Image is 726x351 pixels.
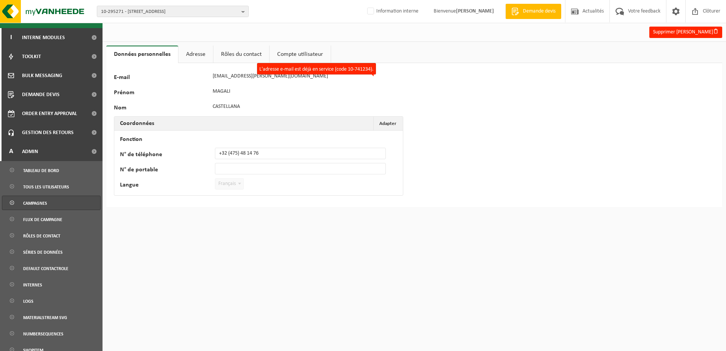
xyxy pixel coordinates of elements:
[257,63,376,74] label: L'adresse e-mail est déjà en service (code 10-741234).
[120,182,215,190] label: Langue
[22,28,65,47] span: Interne modules
[2,228,101,243] a: Rôles de contact
[23,245,63,259] span: Séries de données
[2,326,101,341] a: Numbersequences
[178,46,213,63] a: Adresse
[22,123,74,142] span: Gestion des retours
[114,105,209,112] label: Nom
[2,196,101,210] a: Campagnes
[2,163,101,177] a: Tableau de bord
[2,277,101,292] a: Internes
[106,46,178,63] a: Données personnelles
[22,47,41,66] span: Toolkit
[23,278,42,292] span: Internes
[22,104,77,123] span: Order entry approval
[114,74,209,82] label: E-mail
[505,4,561,19] a: Demande devis
[22,66,62,85] span: Bulk Messaging
[521,8,557,15] span: Demande devis
[23,261,68,276] span: default contactrole
[22,142,38,161] span: Admin
[23,229,60,243] span: Rôles de contact
[23,212,62,227] span: Flux de campagne
[379,121,396,126] span: Adapter
[114,90,209,97] label: Prénom
[23,310,67,325] span: Materialstream SVG
[22,85,60,104] span: Demande devis
[23,327,63,341] span: Numbersequences
[101,6,238,17] span: 10-295271 - [STREET_ADDRESS]
[23,196,47,210] span: Campagnes
[2,245,101,259] a: Séries de données
[120,152,215,159] label: N° de téléphone
[23,163,59,178] span: Tableau de bord
[456,8,494,14] strong: [PERSON_NAME]
[114,117,160,130] h2: Coordonnées
[373,117,402,130] button: Adapter
[23,294,33,308] span: Logs
[215,179,243,189] span: Français
[2,179,101,194] a: Tous les utilisateurs
[215,178,244,190] span: Français
[8,28,14,47] span: I
[2,261,101,275] a: default contactrole
[8,142,14,161] span: A
[270,46,331,63] a: Compte utilisateur
[366,6,418,17] label: Information interne
[649,27,722,38] button: Supprimer [PERSON_NAME]
[213,46,269,63] a: Rôles du contact
[2,294,101,308] a: Logs
[23,180,69,194] span: Tous les utilisateurs
[120,136,215,144] label: Fonction
[120,167,215,174] label: N° de portable
[97,6,249,17] button: 10-295271 - [STREET_ADDRESS]
[2,310,101,324] a: Materialstream SVG
[2,212,101,226] a: Flux de campagne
